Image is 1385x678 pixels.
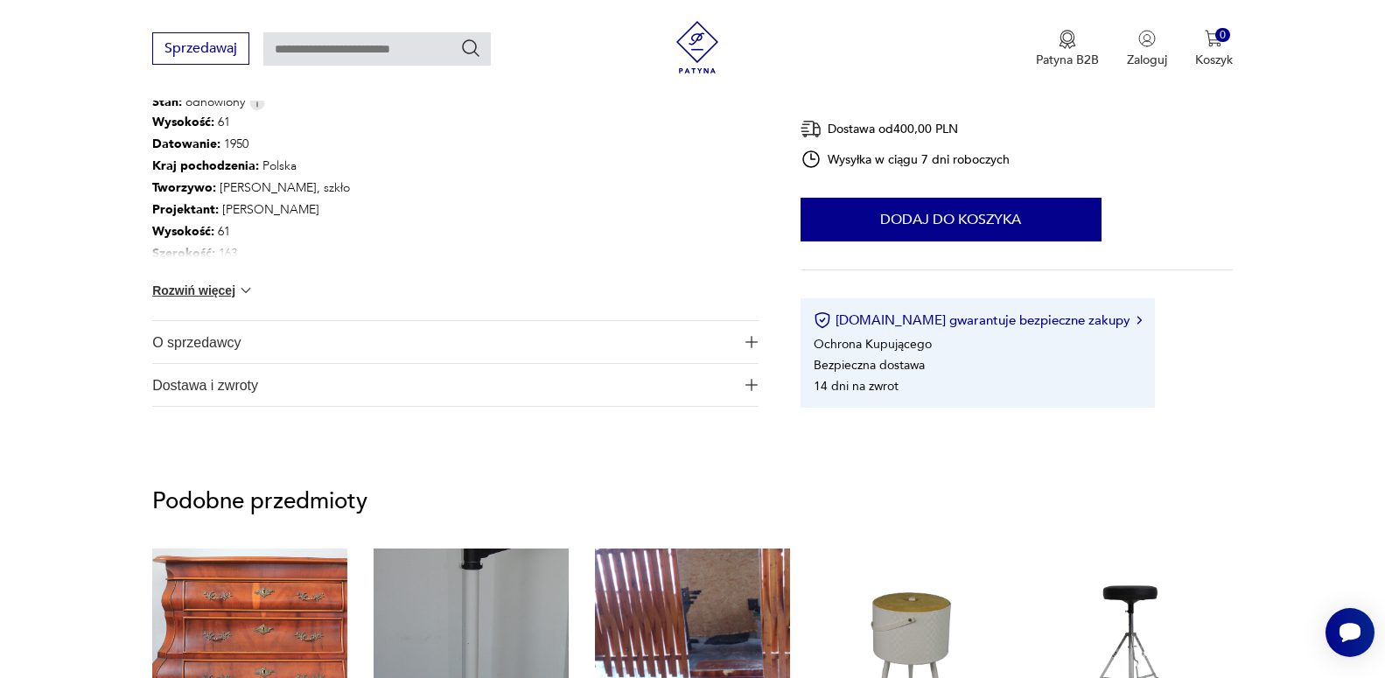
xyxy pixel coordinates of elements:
[152,321,734,363] span: O sprzedawcy
[814,356,925,373] li: Bezpieczna dostawa
[1036,52,1099,68] p: Patyna B2B
[1326,608,1375,657] iframe: Smartsupp widget button
[152,201,219,218] b: Projektant :
[671,21,724,73] img: Patyna - sklep z meblami i dekoracjami vintage
[1195,52,1233,68] p: Koszyk
[152,155,357,177] p: Polska
[1137,316,1142,325] img: Ikona strzałki w prawo
[152,32,249,65] button: Sprzedawaj
[1036,30,1099,68] a: Ikona medaluPatyna B2B
[1059,30,1076,49] img: Ikona medalu
[152,157,259,174] b: Kraj pochodzenia :
[814,377,899,394] li: 14 dni na zwrot
[152,491,1233,512] p: Podobne przedmioty
[460,38,481,59] button: Szukaj
[152,114,214,130] b: Wysokość :
[1195,30,1233,68] button: 0Koszyk
[745,336,758,348] img: Ikona plusa
[1215,28,1230,43] div: 0
[1127,30,1167,68] button: Zaloguj
[814,335,932,352] li: Ochrona Kupującego
[152,136,220,152] b: Datowanie :
[814,311,1142,329] button: [DOMAIN_NAME] gwarantuje bezpieczne zakupy
[1205,30,1222,47] img: Ikona koszyka
[1127,52,1167,68] p: Zaloguj
[152,94,245,111] span: odnowiony
[801,198,1102,241] button: Dodaj do koszyka
[152,220,357,242] p: 61
[814,311,831,329] img: Ikona certyfikatu
[152,282,254,299] button: Rozwiń więcej
[152,199,357,220] p: [PERSON_NAME]
[152,133,357,155] p: 1950
[152,364,734,406] span: Dostawa i zwroty
[152,364,759,406] button: Ikona plusaDostawa i zwroty
[801,149,1011,170] div: Wysyłka w ciągu 7 dni roboczych
[152,177,357,199] p: [PERSON_NAME], szkło
[152,94,182,110] b: Stan:
[152,179,216,196] b: Tworzywo :
[152,44,249,56] a: Sprzedawaj
[152,242,357,264] p: 163
[237,282,255,299] img: chevron down
[152,111,357,133] p: 61
[801,118,822,140] img: Ikona dostawy
[152,223,214,240] b: Wysokość :
[1138,30,1156,47] img: Ikonka użytkownika
[152,321,759,363] button: Ikona plusaO sprzedawcy
[801,118,1011,140] div: Dostawa od 400,00 PLN
[249,95,265,110] img: Info icon
[1036,30,1099,68] button: Patyna B2B
[152,245,215,262] b: Szerokość :
[745,379,758,391] img: Ikona plusa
